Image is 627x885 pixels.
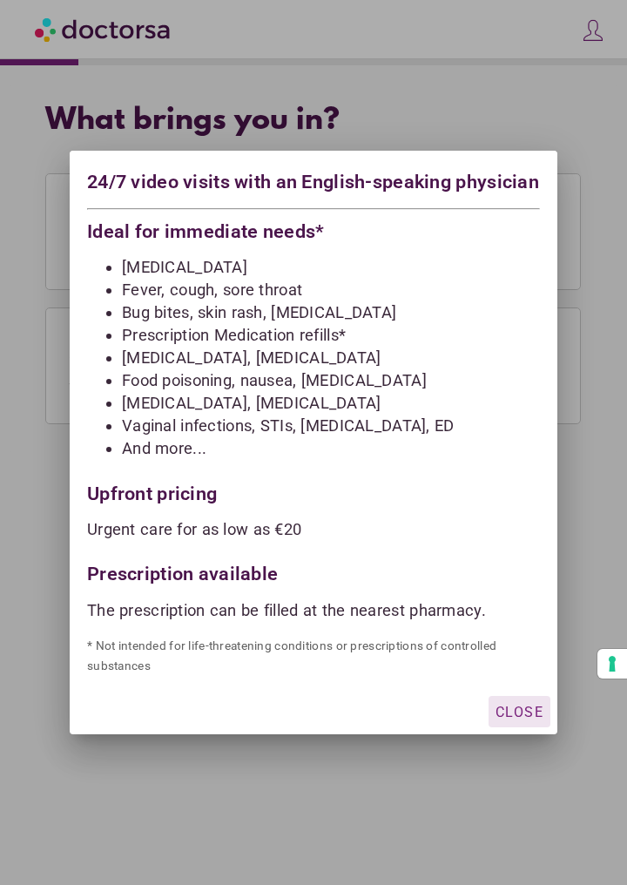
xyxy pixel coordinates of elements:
button: Your consent preferences for tracking technologies [597,649,627,679]
p: * Not intended for life-threatening conditions or prescriptions of controlled substances [87,636,540,676]
div: Upfront pricing [87,475,540,503]
span: Close [496,703,543,719]
li: [MEDICAL_DATA], [MEDICAL_DATA] [122,393,540,413]
li: Bug bites, skin rash, [MEDICAL_DATA] [122,302,540,322]
div: 24/7 video visits with an English-speaking physician [87,168,540,201]
li: Food poisoning, nausea, [MEDICAL_DATA] [122,370,540,390]
div: Ideal for immediate needs* [87,217,540,241]
div: Prescription available [87,555,540,584]
li: [MEDICAL_DATA], [MEDICAL_DATA] [122,348,540,368]
li: And more... [122,438,540,458]
button: Close [489,696,550,727]
li: Prescription Medication refills* [122,325,540,345]
li: [MEDICAL_DATA] [122,257,540,277]
li: Vaginal infections, STIs, [MEDICAL_DATA], ED [122,415,540,436]
p: The prescription can be filled at the nearest pharmacy. [87,600,540,620]
li: Fever, cough, sore throat [122,280,540,300]
p: Urgent care for as low as €20 [87,519,540,539]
